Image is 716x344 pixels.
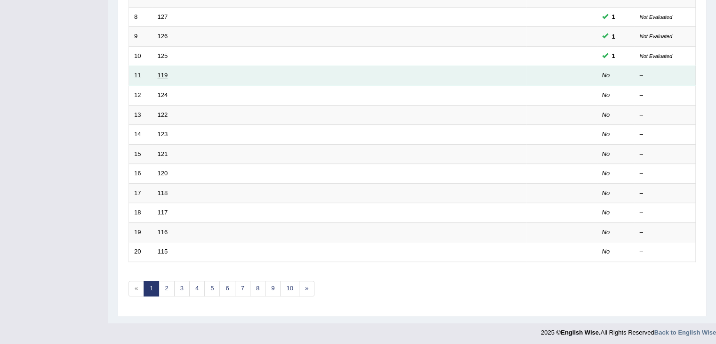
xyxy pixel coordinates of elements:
[265,281,281,296] a: 9
[640,130,691,139] div: –
[174,281,190,296] a: 3
[640,169,691,178] div: –
[602,209,610,216] em: No
[602,91,610,98] em: No
[219,281,235,296] a: 6
[561,329,600,336] strong: English Wise.
[250,281,265,296] a: 8
[129,7,153,27] td: 8
[602,131,610,138] em: No
[129,281,144,296] span: «
[280,281,299,296] a: 10
[235,281,250,296] a: 7
[640,247,691,256] div: –
[640,150,691,159] div: –
[129,125,153,145] td: 14
[158,91,168,98] a: 124
[158,13,168,20] a: 127
[158,209,168,216] a: 117
[129,105,153,125] td: 13
[158,189,168,197] a: 118
[159,281,174,296] a: 2
[602,111,610,118] em: No
[129,183,153,203] td: 17
[129,203,153,223] td: 18
[129,85,153,105] td: 12
[129,222,153,242] td: 19
[129,46,153,66] td: 10
[640,53,672,59] small: Not Evaluated
[158,170,168,177] a: 120
[129,144,153,164] td: 15
[640,33,672,39] small: Not Evaluated
[204,281,220,296] a: 5
[608,51,619,61] span: You can still take this question
[129,27,153,47] td: 9
[158,111,168,118] a: 122
[144,281,159,296] a: 1
[602,248,610,255] em: No
[602,170,610,177] em: No
[602,189,610,197] em: No
[640,111,691,120] div: –
[608,12,619,22] span: You can still take this question
[541,323,716,337] div: 2025 © All Rights Reserved
[158,33,168,40] a: 126
[608,32,619,41] span: You can still take this question
[640,189,691,198] div: –
[640,14,672,20] small: Not Evaluated
[158,52,168,59] a: 125
[158,150,168,157] a: 121
[158,229,168,236] a: 116
[602,150,610,157] em: No
[640,71,691,80] div: –
[299,281,314,296] a: »
[602,229,610,236] em: No
[158,131,168,138] a: 123
[129,164,153,184] td: 16
[640,228,691,237] div: –
[640,91,691,100] div: –
[158,72,168,79] a: 119
[129,242,153,262] td: 20
[640,208,691,217] div: –
[129,66,153,86] td: 11
[602,72,610,79] em: No
[654,329,716,336] a: Back to English Wise
[158,248,168,255] a: 115
[189,281,205,296] a: 4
